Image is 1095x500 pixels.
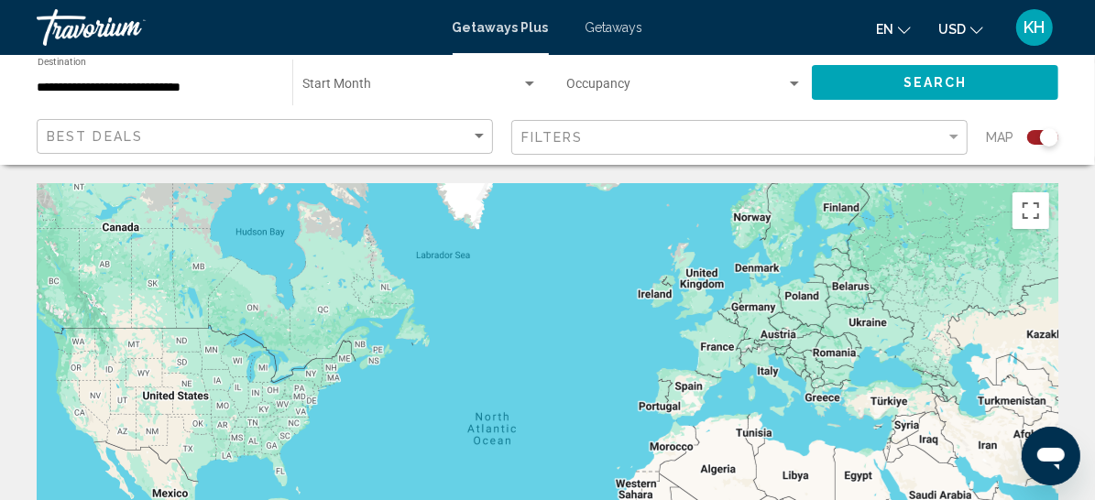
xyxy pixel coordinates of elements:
[1011,8,1058,47] button: User Menu
[1013,192,1049,229] button: Toggle fullscreen view
[876,16,911,42] button: Change language
[47,129,143,144] span: Best Deals
[938,16,983,42] button: Change currency
[1024,18,1046,37] span: KH
[511,119,968,157] button: Filter
[586,20,643,35] a: Getaways
[37,9,434,46] a: Travorium
[938,22,966,37] span: USD
[812,65,1058,99] button: Search
[47,129,487,145] mat-select: Sort by
[986,125,1013,150] span: Map
[521,130,584,145] span: Filters
[453,20,549,35] a: Getaways Plus
[1022,427,1080,485] iframe: Button to launch messaging window
[903,76,968,91] span: Search
[876,22,893,37] span: en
